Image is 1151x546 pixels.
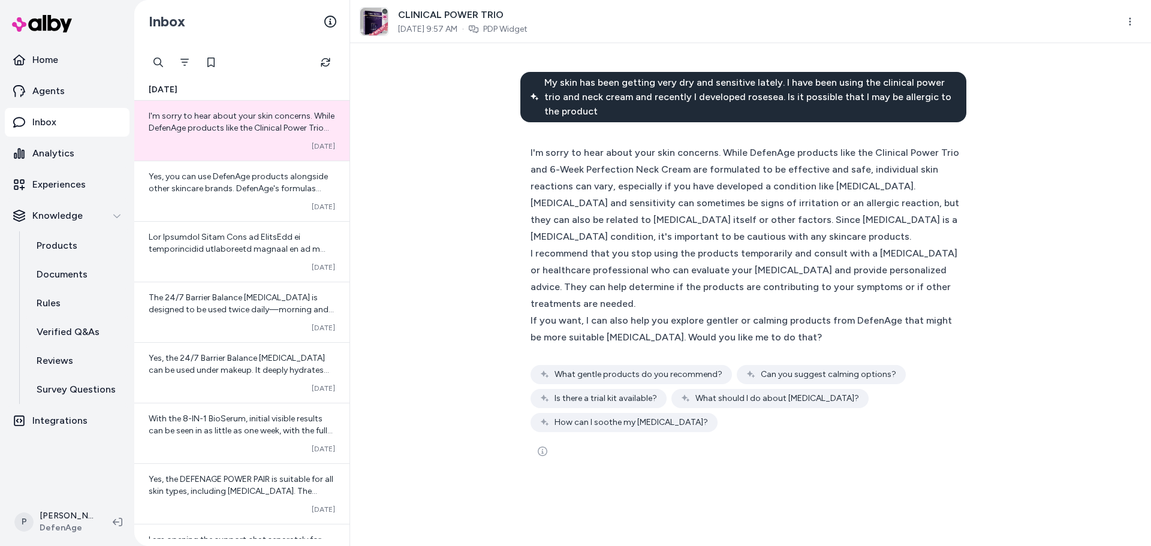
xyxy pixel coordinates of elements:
a: PDP Widget [483,23,528,35]
span: Can you suggest calming options? [761,369,896,381]
a: Products [25,231,129,260]
a: Lor Ipsumdol Sitam Cons ad ElitsEdd ei temporincidid utlaboreetd magnaal en ad m veniamqui nostru... [134,221,349,282]
p: Home [32,53,58,67]
span: CLINICAL POWER TRIO [398,8,528,22]
span: What gentle products do you recommend? [555,369,722,381]
span: [DATE] [312,323,335,333]
span: [DATE] 9:57 AM [398,23,457,35]
button: See more [531,439,555,463]
span: [DATE] [312,505,335,514]
a: Home [5,46,129,74]
button: P[PERSON_NAME]DefenAge [7,503,103,541]
p: Rules [37,296,61,310]
a: Inbox [5,108,129,137]
p: [PERSON_NAME] [40,510,94,522]
p: Verified Q&As [37,325,100,339]
a: Experiences [5,170,129,199]
span: Lor Ipsumdol Sitam Cons ad ElitsEdd ei temporincidid utlaboreetd magnaal en ad m veniamqui nostru... [149,232,335,530]
a: Agents [5,77,129,105]
button: Filter [173,50,197,74]
a: I'm sorry to hear about your skin concerns. While DefenAge products like the Clinical Power Trio ... [134,101,349,161]
span: [DATE] [312,202,335,212]
span: [DATE] [149,84,177,96]
button: Knowledge [5,201,129,230]
span: DefenAge [40,522,94,534]
p: Inbox [32,115,56,129]
a: The 24/7 Barrier Balance [MEDICAL_DATA] is designed to be used twice daily—morning and evening—as... [134,282,349,342]
p: Agents [32,84,65,98]
span: Yes, you can use DefenAge products alongside other skincare brands. DefenAge's formulas work thro... [149,171,334,325]
a: Yes, you can use DefenAge products alongside other skincare brands. DefenAge's formulas work thro... [134,161,349,221]
p: Documents [37,267,88,282]
span: I'm sorry to hear about your skin concerns. While DefenAge products like the Clinical Power Trio ... [149,111,335,373]
p: Knowledge [32,209,83,223]
p: Products [37,239,77,253]
img: alby Logo [12,15,72,32]
a: Analytics [5,139,129,168]
a: Reviews [25,346,129,375]
button: Refresh [314,50,338,74]
span: [DATE] [312,141,335,151]
span: Is there a trial kit available? [555,393,657,405]
span: P [14,512,34,532]
div: If you want, I can also help you explore gentler or calming products from DefenAge that might be ... [531,312,959,346]
a: Yes, the DEFENAGE POWER PAIR is suitable for all skin types, including [MEDICAL_DATA]. The produc... [134,463,349,524]
a: Integrations [5,406,129,435]
a: Rules [25,289,129,318]
div: I recommend that you stop using the products temporarily and consult with a [MEDICAL_DATA] or hea... [531,245,959,312]
a: With the 8-IN-1 BioSerum, initial visible results can be seen in as little as one week, with the ... [134,403,349,463]
div: [MEDICAL_DATA] and sensitivity can sometimes be signs of irritation or an allergic reaction, but ... [531,195,959,245]
span: My skin has been getting very dry and sensitive lately. I have been using the clinical power trio... [544,76,957,119]
p: Experiences [32,177,86,192]
span: Yes, the 24/7 Barrier Balance [MEDICAL_DATA] can be used under makeup. It deeply hydrates and smo... [149,353,332,507]
a: Verified Q&As [25,318,129,346]
span: [DATE] [312,263,335,272]
span: · [462,23,464,35]
img: clinical_power_trio_1.png [360,8,388,35]
a: Yes, the 24/7 Barrier Balance [MEDICAL_DATA] can be used under makeup. It deeply hydrates and smo... [134,342,349,403]
p: Reviews [37,354,73,368]
span: [DATE] [312,384,335,393]
p: Analytics [32,146,74,161]
span: What should I do about [MEDICAL_DATA]? [695,393,859,405]
a: Survey Questions [25,375,129,404]
h2: Inbox [149,13,185,31]
span: The 24/7 Barrier Balance [MEDICAL_DATA] is designed to be used twice daily—morning and evening—as... [149,292,334,375]
div: I'm sorry to hear about your skin concerns. While DefenAge products like the Clinical Power Trio ... [531,144,959,195]
span: [DATE] [312,444,335,454]
a: Documents [25,260,129,289]
span: How can I soothe my [MEDICAL_DATA]? [555,417,708,429]
p: Integrations [32,414,88,428]
p: Survey Questions [37,382,116,397]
